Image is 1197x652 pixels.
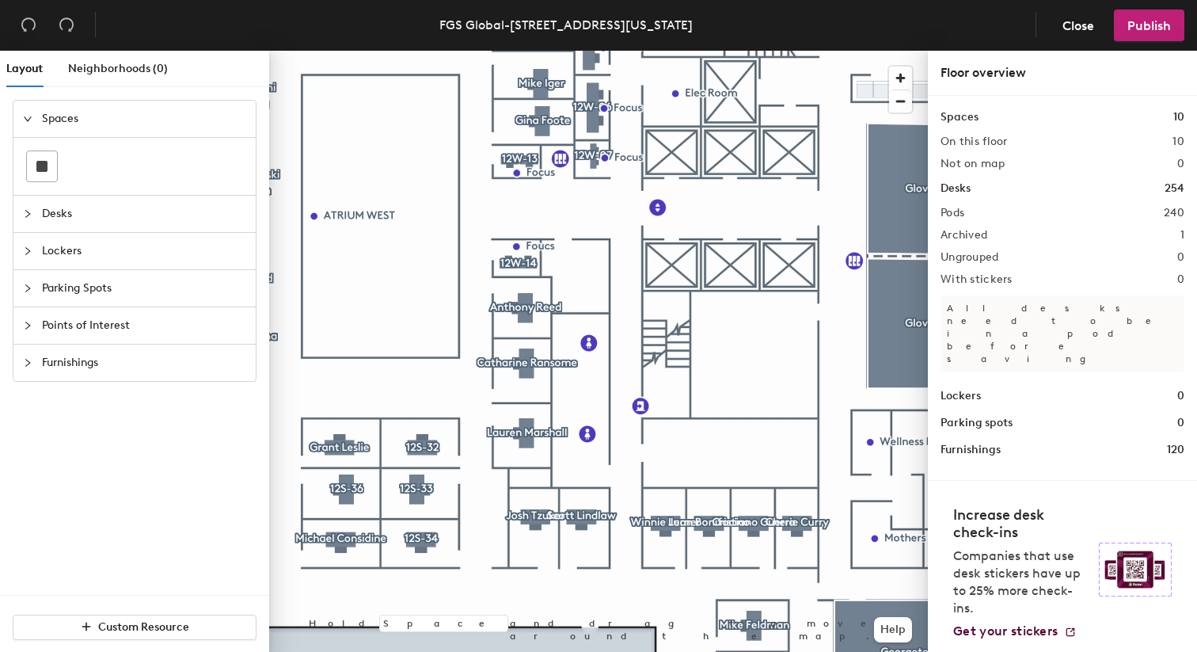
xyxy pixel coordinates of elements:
button: Custom Resource [13,615,256,640]
h4: Increase desk check-ins [953,506,1089,541]
h2: 1 [1180,229,1184,242]
button: Undo (⌘ + Z) [13,10,44,41]
span: Get your stickers [953,623,1058,639]
h2: Archived [940,229,987,242]
span: Desks [42,196,246,232]
h1: 0 [1177,414,1184,432]
a: Get your stickers [953,623,1077,639]
span: Publish [1127,18,1171,33]
h1: Furnishings [940,441,1001,459]
h1: Desks [940,180,971,197]
h2: 0 [1177,158,1184,170]
h2: With stickers [940,273,1013,286]
h2: On this floor [940,135,1008,148]
span: collapsed [23,209,32,219]
span: Layout [6,62,43,75]
button: Help [874,617,912,642]
h2: Not on map [940,158,1005,170]
h1: 0 [1177,387,1184,405]
button: Publish [1114,10,1184,41]
button: Close [1049,10,1108,41]
h2: 240 [1164,207,1184,219]
h1: Spaces [940,109,978,126]
span: Lockers [42,233,246,269]
h1: 10 [1173,109,1184,126]
p: All desks need to be in a pod before saving [940,295,1184,372]
span: Close [1062,18,1094,33]
h1: Parking spots [940,414,1013,432]
span: collapsed [23,284,32,293]
span: Spaces [42,101,246,137]
h1: Lockers [940,387,981,405]
span: collapsed [23,321,32,330]
p: Companies that use desk stickers have up to 25% more check-ins. [953,547,1089,617]
h2: Ungrouped [940,251,999,264]
div: FGS Global-[STREET_ADDRESS][US_STATE] [439,15,693,35]
div: Floor overview [940,63,1184,82]
span: expanded [23,114,32,124]
h2: 10 [1172,135,1184,148]
span: Points of Interest [42,307,246,344]
span: Custom Resource [98,620,189,634]
span: Neighborhoods (0) [68,62,168,75]
span: Parking Spots [42,270,246,307]
button: Redo (⌘ + ⇧ + Z) [51,10,82,41]
h2: 0 [1177,251,1184,264]
h1: 254 [1165,180,1184,197]
h2: Pods [940,207,964,219]
img: Sticker logo [1099,543,1172,597]
h2: 0 [1177,273,1184,286]
span: Furnishings [42,345,246,381]
span: collapsed [23,358,32,368]
span: collapsed [23,246,32,256]
h1: 120 [1167,441,1184,459]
